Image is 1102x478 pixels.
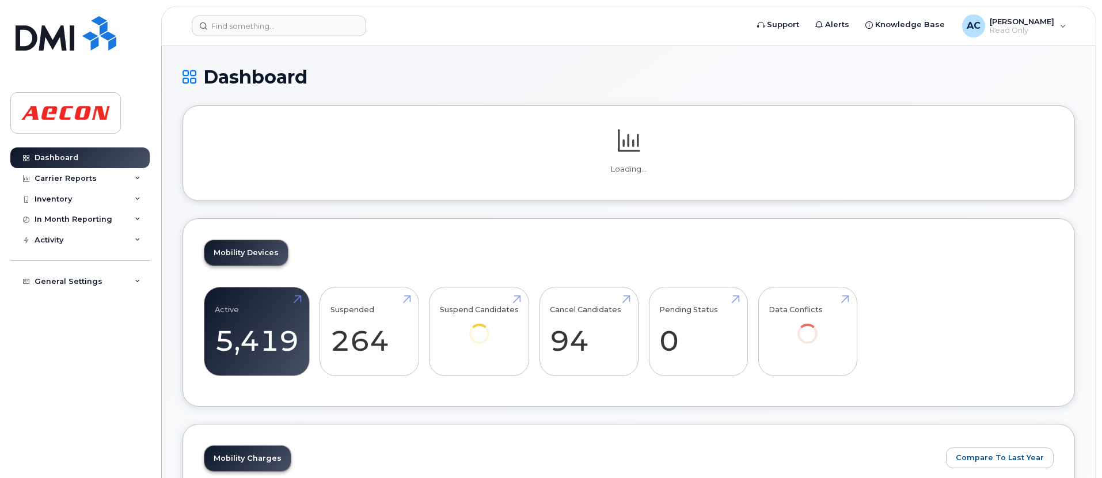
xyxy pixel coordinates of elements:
[183,67,1075,87] h1: Dashboard
[769,294,846,360] a: Data Conflicts
[215,294,299,370] a: Active 5,419
[440,294,519,360] a: Suspend Candidates
[659,294,737,370] a: Pending Status 0
[946,447,1054,468] button: Compare To Last Year
[330,294,408,370] a: Suspended 264
[204,446,291,471] a: Mobility Charges
[204,240,288,265] a: Mobility Devices
[956,452,1044,463] span: Compare To Last Year
[204,164,1054,174] p: Loading...
[550,294,628,370] a: Cancel Candidates 94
